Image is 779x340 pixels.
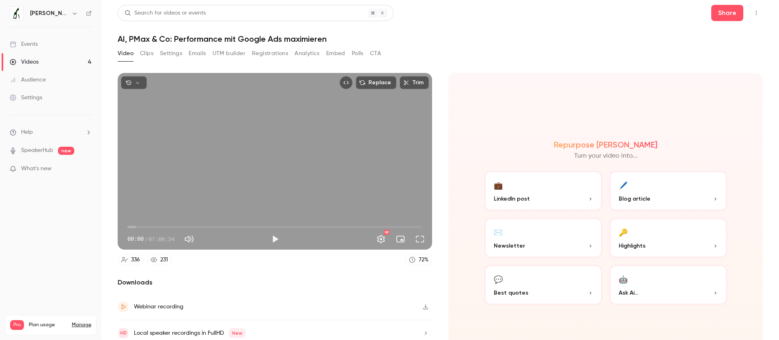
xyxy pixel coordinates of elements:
[352,47,364,60] button: Polls
[619,226,628,238] div: 🔑
[10,76,46,84] div: Audience
[10,320,24,330] span: Pro
[140,47,153,60] button: Clips
[392,231,409,247] button: Turn on miniplayer
[494,226,503,238] div: ✉️
[494,195,530,203] span: LinkedIn post
[619,289,638,297] span: Ask Ai...
[118,254,144,265] a: 336
[295,47,320,60] button: Analytics
[619,242,646,250] span: Highlights
[373,231,389,247] button: Settings
[412,231,428,247] button: Full screen
[134,328,245,338] div: Local speaker recordings in FullHD
[10,128,92,137] li: help-dropdown-opener
[213,47,245,60] button: UTM builder
[619,179,628,191] div: 🖊️
[484,171,603,211] button: 💼LinkedIn post
[10,58,39,66] div: Videos
[21,128,33,137] span: Help
[494,289,528,297] span: Best quotes
[72,322,91,328] a: Manage
[127,235,144,243] span: 00:00
[484,265,603,305] button: 💬Best quotes
[494,242,525,250] span: Newsletter
[21,165,52,173] span: What's new
[10,94,42,102] div: Settings
[400,76,429,89] button: Trim
[147,254,172,265] a: 231
[494,179,503,191] div: 💼
[619,273,628,285] div: 🤖
[619,195,650,203] span: Blog article
[148,235,174,243] span: 01:00:34
[419,256,428,264] div: 72 %
[10,7,23,20] img: Jung von Matt IMPACT
[30,9,68,17] h6: [PERSON_NAME] von [PERSON_NAME] IMPACT
[609,171,727,211] button: 🖊️Blog article
[356,76,396,89] button: Replace
[160,47,182,60] button: Settings
[58,147,74,155] span: new
[127,235,174,243] div: 00:00
[340,76,353,89] button: Embed video
[134,302,183,312] div: Webinar recording
[82,165,92,173] iframe: Noticeable Trigger
[21,146,53,155] a: SpeakerHub
[125,9,206,17] div: Search for videos or events
[326,47,345,60] button: Embed
[229,328,245,338] span: New
[118,278,432,287] h2: Downloads
[10,40,38,48] div: Events
[370,47,381,60] button: CTA
[160,256,168,264] div: 231
[609,265,727,305] button: 🤖Ask Ai...
[252,47,288,60] button: Registrations
[711,5,743,21] button: Share
[267,231,283,247] button: Play
[118,34,763,44] h1: AI, PMax & Co: Performance mit Google Ads maximieren
[144,235,148,243] span: /
[484,218,603,258] button: ✉️Newsletter
[554,140,657,150] h2: Repurpose [PERSON_NAME]
[29,322,67,328] span: Plan usage
[494,273,503,285] div: 💬
[181,231,197,247] button: Mute
[384,230,389,235] div: HD
[118,47,133,60] button: Video
[750,6,763,19] button: Top Bar Actions
[609,218,727,258] button: 🔑Highlights
[189,47,206,60] button: Emails
[574,151,637,161] p: Turn your video into...
[131,256,140,264] div: 336
[405,254,432,265] a: 72%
